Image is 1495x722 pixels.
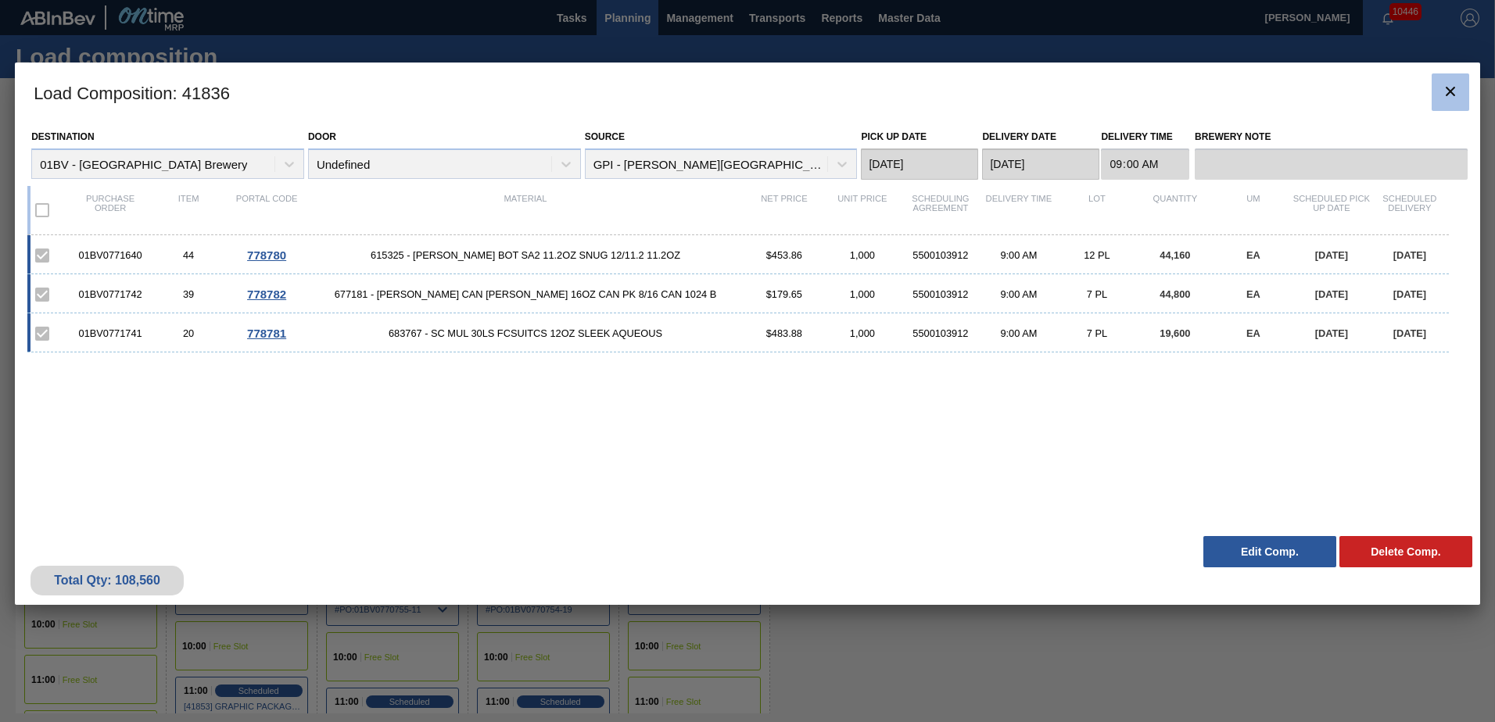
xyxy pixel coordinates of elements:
div: 7 PL [1058,288,1136,300]
div: 5500103912 [902,288,980,300]
div: 9:00 AM [980,288,1058,300]
span: [DATE] [1393,327,1426,339]
div: Scheduling Agreement [902,194,980,227]
span: [DATE] [1393,249,1426,261]
span: 677181 - CARR CAN BUD 16OZ CAN PK 8/16 CAN 1024 B [306,288,745,300]
div: 9:00 AM [980,327,1058,339]
label: Delivery Time [1101,126,1189,148]
span: 44,800 [1160,288,1190,300]
button: Edit Comp. [1203,536,1336,567]
span: 778780 [247,248,286,262]
div: Portal code [228,194,306,227]
div: Go to Order [228,288,306,301]
label: Brewery Note [1195,126,1468,148]
input: mm/dd/yyyy [982,148,1099,180]
div: 9:00 AM [980,249,1058,261]
label: Door [308,131,336,142]
label: Delivery Date [982,131,1056,142]
div: Scheduled Delivery [1371,194,1449,227]
span: 19,600 [1160,327,1190,339]
div: $453.86 [745,249,823,261]
div: 5500103912 [902,327,980,339]
div: Total Qty: 108,560 [42,574,172,588]
div: 1,000 [823,327,902,339]
div: 01BV0771640 [71,249,149,261]
span: EA [1246,249,1260,261]
div: Delivery Time [980,194,1058,227]
span: 778782 [247,288,286,301]
span: [DATE] [1315,288,1348,300]
div: Material [306,194,745,227]
div: UM [1214,194,1292,227]
div: 1,000 [823,288,902,300]
div: 01BV0771742 [71,288,149,300]
span: 615325 - CARR BOT SA2 11.2OZ SNUG 12/11.2 11.2OZ [306,249,745,261]
div: Net Price [745,194,823,227]
div: Quantity [1136,194,1214,227]
h3: Load Composition : 41836 [15,63,1480,122]
div: 44 [149,249,228,261]
div: Unit Price [823,194,902,227]
span: [DATE] [1315,249,1348,261]
span: EA [1246,288,1260,300]
label: Source [585,131,625,142]
label: Pick up Date [861,131,927,142]
div: $483.88 [745,327,823,339]
span: EA [1246,327,1260,339]
div: 5500103912 [902,249,980,261]
span: 44,160 [1160,249,1190,261]
div: 12 PL [1058,249,1136,261]
div: Item [149,194,228,227]
div: Purchase order [71,194,149,227]
span: [DATE] [1315,327,1348,339]
input: mm/dd/yyyy [861,148,978,180]
span: 778781 [247,327,286,340]
span: 683767 - SC MUL 30LS FCSUITCS 12OZ SLEEK AQUEOUS [306,327,745,339]
div: 01BV0771741 [71,327,149,339]
div: 39 [149,288,228,300]
div: 7 PL [1058,327,1136,339]
div: Lot [1058,194,1136,227]
div: Go to Order [228,327,306,340]
div: 20 [149,327,228,339]
div: Go to Order [228,248,306,262]
button: Delete Comp. [1339,536,1472,567]
div: 1,000 [823,249,902,261]
label: Destination [31,131,94,142]
div: $179.65 [745,288,823,300]
div: Scheduled Pick up Date [1292,194,1371,227]
span: [DATE] [1393,288,1426,300]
